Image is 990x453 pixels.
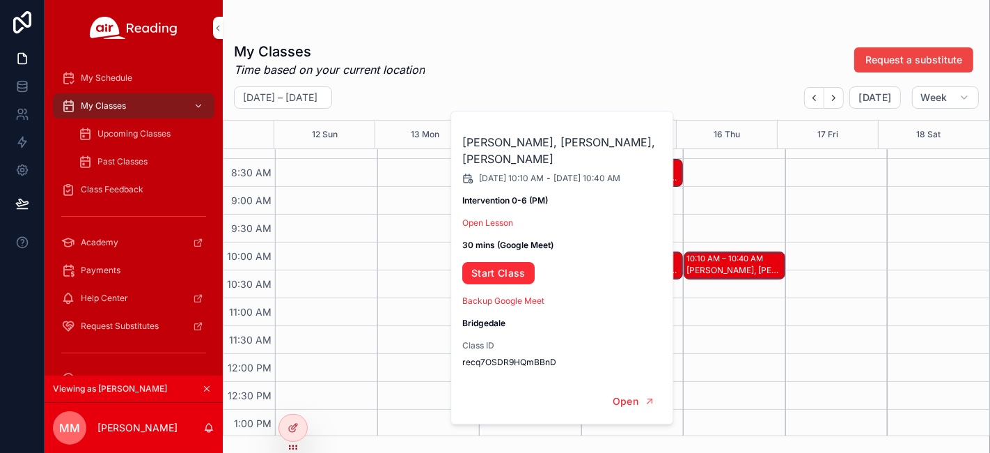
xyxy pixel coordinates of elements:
a: Request Substitutes [53,314,214,339]
span: 10:30 AM [223,278,275,290]
span: [DATE] [858,91,891,104]
a: Payments [53,258,214,283]
a: Open Lesson [462,217,513,228]
span: Class Feedback [81,184,143,195]
span: 11:00 AM [226,306,275,318]
span: Help Center [81,293,128,304]
span: Payments [81,265,120,276]
h1: My Classes [234,42,425,61]
a: Help Center [53,286,214,311]
span: 1:00 PM [230,417,275,429]
span: 12:00 PM [224,362,275,374]
button: 13 Mon [411,121,439,148]
button: 12 Sun [312,121,338,148]
span: 8:30 AM [228,167,275,178]
button: [DATE] [849,86,900,109]
button: Request a substitute [854,47,973,72]
strong: 30 mins (Google Meet) [462,240,553,250]
button: 18 Sat [916,121,941,148]
span: 11:30 AM [226,334,275,346]
span: Viewing as [PERSON_NAME] [53,383,167,394]
div: scrollable content [45,56,223,376]
button: 16 Thu [714,121,740,148]
a: My Classes [53,93,214,118]
p: [PERSON_NAME] [97,421,178,435]
span: Upcoming Classes [97,128,171,139]
strong: Bridgedale [462,318,505,328]
span: 12:30 PM [224,390,275,401]
span: Past Classes [97,156,148,167]
a: Start Class [462,262,535,284]
a: My Schedule [53,66,214,91]
strong: Intervention 0-6 (PM) [462,195,548,206]
span: recq7OSDR9HQmBBnD [462,357,663,368]
a: Upcoming Classes [70,121,214,146]
span: Request Substitutes [81,321,159,332]
div: 10:10 AM – 10:40 AM [686,253,767,264]
img: App logo [90,17,178,39]
a: Backup Google Meet [462,295,544,306]
h2: [DATE] – [DATE] [243,91,317,105]
span: [DATE] 10:10 AM [479,173,544,184]
span: Week [921,91,948,104]
span: My Schedule [81,72,132,84]
span: 9:00 AM [228,194,275,206]
span: Request a substitute [865,53,962,67]
a: Account [53,367,214,392]
span: MM [59,420,80,436]
span: Open [613,395,638,408]
em: Time based on your current location [234,61,425,78]
button: Week [912,86,979,109]
a: Class Feedback [53,177,214,202]
span: - [547,173,551,184]
span: 10:00 AM [223,250,275,262]
button: Next [824,87,844,109]
div: 10:10 AM – 10:40 AM[PERSON_NAME], [PERSON_NAME], [PERSON_NAME] [684,252,785,279]
button: Open [604,390,664,413]
a: Academy [53,230,214,255]
h2: [PERSON_NAME], [PERSON_NAME], [PERSON_NAME] [462,134,663,167]
span: 8:00 AM [228,139,275,151]
button: 17 Fri [817,121,838,148]
span: My Classes [81,100,126,112]
span: Class ID [462,340,663,351]
span: 9:30 AM [228,222,275,234]
span: [DATE] 10:40 AM [553,173,620,184]
button: Back [804,87,824,109]
span: Account [81,374,113,385]
span: Academy [81,237,118,248]
div: [PERSON_NAME], [PERSON_NAME], [PERSON_NAME] [686,265,784,276]
a: Past Classes [70,149,214,174]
